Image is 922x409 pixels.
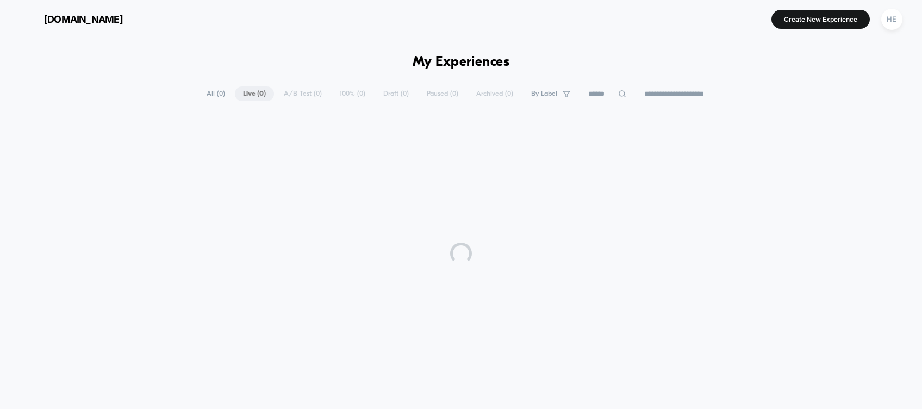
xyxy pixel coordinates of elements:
button: HE [878,8,906,30]
h1: My Experiences [413,54,510,70]
div: HE [881,9,902,30]
span: [DOMAIN_NAME] [44,14,123,25]
button: Create New Experience [771,10,870,29]
span: All ( 0 ) [198,86,233,101]
span: By Label [531,90,557,98]
button: [DOMAIN_NAME] [16,10,126,28]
